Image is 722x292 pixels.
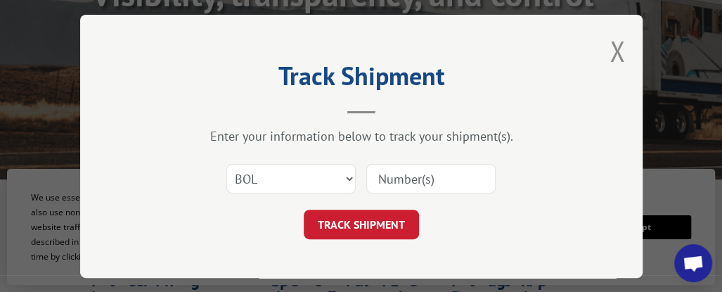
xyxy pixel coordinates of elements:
[304,210,419,239] button: TRACK SHIPMENT
[366,164,496,193] input: Number(s)
[150,66,572,93] h2: Track Shipment
[150,128,572,144] div: Enter your information below to track your shipment(s).
[610,32,625,70] button: Close modal
[674,244,712,282] div: Open chat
